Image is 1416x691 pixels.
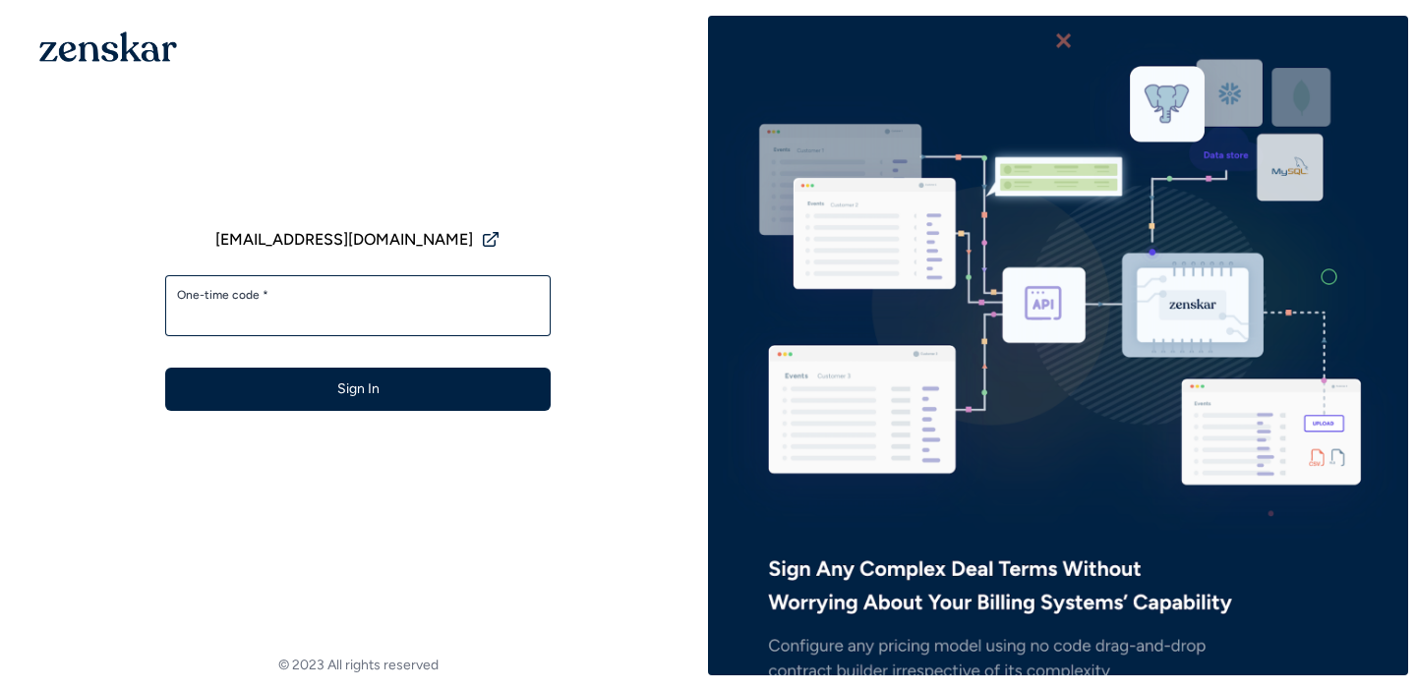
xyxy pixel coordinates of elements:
[177,287,539,303] label: One-time code *
[8,656,708,675] footer: © 2023 All rights reserved
[39,31,177,62] img: 1OGAJ2xQqyY4LXKgY66KYq0eOWRCkrZdAb3gUhuVAqdWPZE9SRJmCz+oDMSn4zDLXe31Ii730ItAGKgCKgCCgCikA4Av8PJUP...
[165,368,551,411] button: Sign In
[215,228,473,252] span: [EMAIL_ADDRESS][DOMAIN_NAME]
